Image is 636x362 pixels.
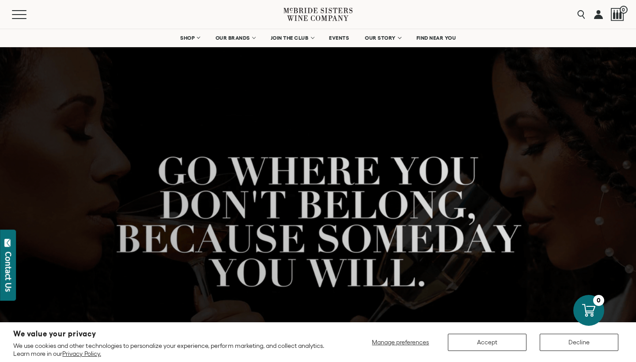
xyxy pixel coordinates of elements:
a: JOIN THE CLUB [265,29,319,47]
span: SHOP [180,35,195,41]
div: 0 [593,295,604,306]
button: Mobile Menu Trigger [12,10,44,19]
span: 0 [620,6,628,14]
a: OUR STORY [359,29,406,47]
a: EVENTS [323,29,355,47]
span: OUR STORY [365,35,396,41]
button: Manage preferences [367,334,435,351]
span: JOIN THE CLUB [271,35,309,41]
a: OUR BRANDS [210,29,261,47]
span: EVENTS [329,35,349,41]
div: Contact Us [4,252,13,292]
span: FIND NEAR YOU [416,35,456,41]
h2: We value your privacy [13,330,336,338]
button: Decline [540,334,618,351]
p: We use cookies and other technologies to personalize your experience, perform marketing, and coll... [13,342,336,358]
span: OUR BRANDS [216,35,250,41]
button: Accept [448,334,526,351]
span: Manage preferences [372,339,429,346]
a: FIND NEAR YOU [411,29,462,47]
a: SHOP [174,29,205,47]
a: Privacy Policy. [62,350,101,357]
